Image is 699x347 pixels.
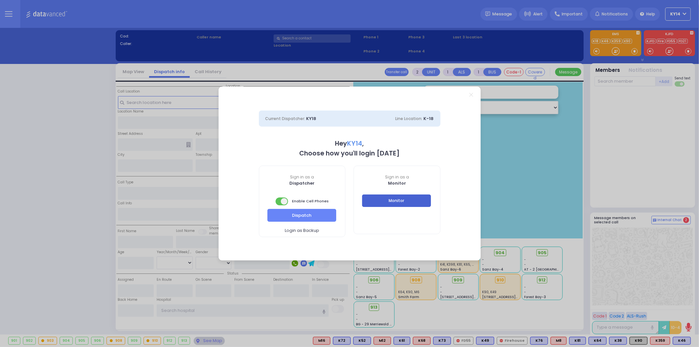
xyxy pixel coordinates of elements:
[362,194,431,207] button: Monitor
[276,197,329,206] span: Enable Cell Phones
[267,209,336,221] button: Dispatch
[396,116,423,121] span: Line Location:
[289,180,315,186] b: Dispatcher
[265,116,305,121] span: Current Dispatcher:
[388,180,406,186] b: Monitor
[335,139,364,148] b: Hey ,
[469,93,473,96] a: Close
[424,115,434,122] span: K-18
[300,149,400,158] b: Choose how you'll login [DATE]
[306,115,317,122] span: KY18
[354,174,440,180] span: Sign in as a
[285,227,319,234] span: Login as Backup
[347,139,362,148] span: KY14
[259,174,345,180] span: Sign in as a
